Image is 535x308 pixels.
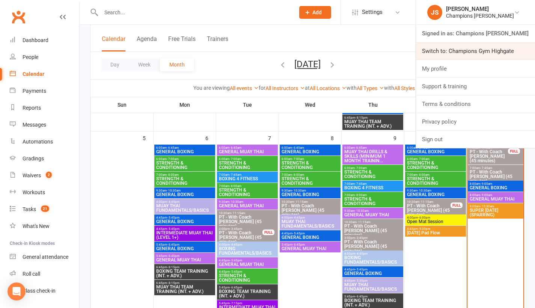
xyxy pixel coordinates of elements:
span: - 7:00am [167,157,179,161]
span: BOXING FUNDAMENTALS/BASICS [219,246,276,255]
div: Workouts [23,189,45,195]
span: Add [312,9,322,15]
strong: for [259,85,265,91]
span: GENERAL MUAY THAI [281,246,339,251]
span: 4:45pm [219,259,276,262]
div: JS [427,5,442,20]
th: Mon [154,97,216,113]
span: BOXING FUNDAMENTALS/BASICS [344,255,402,264]
span: - 6:45am [167,146,179,149]
span: GENERAL BOXING [281,192,339,197]
a: All events [230,85,259,91]
th: Thu [342,97,404,113]
span: BOXING TEAM TRAINING (INT. + ADV.) [219,289,276,298]
button: Add [299,6,331,19]
span: - 8:15pm [167,266,179,269]
div: Gradings [23,156,44,162]
span: - 11:15am [357,220,371,224]
span: 5:45pm [219,302,276,305]
span: 3:00pm [344,236,402,240]
span: 4:00pm [219,243,276,246]
span: GENERAL BOXING [156,192,214,197]
span: - 5:30pm [355,279,368,282]
a: Roll call [10,266,79,282]
span: 7:00am [469,166,522,170]
span: 4:45pm [344,279,402,282]
span: STRENGTH & CONDITIONING [219,188,276,197]
span: 6:45pm [344,116,402,119]
button: Week [129,58,160,71]
span: GENERAL BOXING [156,219,214,224]
span: MUAY THAI FUNDAMENTALS/BASICS [281,219,339,228]
span: 9:30am [156,189,214,192]
span: [DATE] Pad Flow [407,231,464,235]
div: FULL [262,229,274,235]
th: Fri [404,97,467,113]
input: Search... [99,7,289,18]
span: 4:00pm [281,216,339,219]
span: GENERAL MUAY THAI [219,204,276,208]
span: STRENGTH & CONDITIONING [219,273,276,282]
div: Roll call [23,271,40,277]
a: All Locations [310,85,347,91]
span: BOXING 4 FITNESS [219,177,276,181]
span: PT - With Coach [PERSON_NAME] (45 minutes) [281,204,339,217]
span: - 10:30am [355,209,369,213]
div: 9 [393,131,404,144]
span: - 9:00am [480,182,492,186]
span: 9:30am [344,209,402,213]
span: 6:00am [344,166,402,170]
a: Support & training [416,78,535,95]
span: 4:00pm [407,216,464,219]
span: GENERAL BOXING [469,186,522,190]
span: - 10:30am [167,189,181,192]
a: My profile [416,60,535,77]
div: Tasks [23,206,36,212]
span: 6:45pm [156,281,214,285]
span: 8:00am [469,182,522,186]
span: - 6:45pm [230,286,242,289]
span: PT - With Coach [PERSON_NAME] (45 minutes) [469,149,508,163]
span: - 7:00am [229,157,241,161]
span: 4:45pm [156,227,214,231]
span: - 11:15am [294,200,308,204]
span: 6:00am [281,157,339,161]
div: Reports [23,105,41,111]
span: 7:00am [344,193,402,197]
span: GENERAL BOXING [407,149,464,154]
span: 10:30am [219,211,276,215]
button: Calendar [102,35,125,51]
span: GENERAL BOXING [407,192,464,197]
span: 10:30am [281,200,339,204]
span: 5:45pm [156,254,214,258]
span: 6:00am [407,146,464,149]
span: - 7:15pm [230,302,242,305]
span: MUAY THAI TEAM TRAINING (INT. + ADV.) [156,285,214,294]
span: GENERAL BOXING [156,149,214,154]
span: - 7:00am [355,166,367,170]
span: GENERAL BOXING [281,235,339,240]
div: FULL [451,202,463,208]
a: Messages [10,116,79,133]
span: 5:45pm [344,295,402,298]
span: - 7:00am [417,157,430,161]
span: 7:00am [219,184,276,188]
span: 6:45pm [156,266,214,269]
span: 4:45pm [344,268,402,271]
div: 6 [205,131,216,144]
div: Waivers [23,172,41,178]
span: - 3:45pm [355,236,368,240]
a: Gradings [10,150,79,167]
strong: with [347,85,357,91]
span: 7:00am [219,173,276,177]
a: Tasks 21 [10,201,79,218]
a: Workouts [10,184,79,201]
span: SUPER [DATE] (SPARRING) [469,208,522,217]
span: 9:30am [219,200,276,204]
span: PT - With Coach [PERSON_NAME] (45 minutes) [219,231,263,244]
span: 6:00am [344,146,402,149]
span: 9:30am [281,189,339,192]
a: Clubworx [9,8,28,26]
div: Class check-in [23,288,56,294]
span: 4:45pm [281,232,339,235]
